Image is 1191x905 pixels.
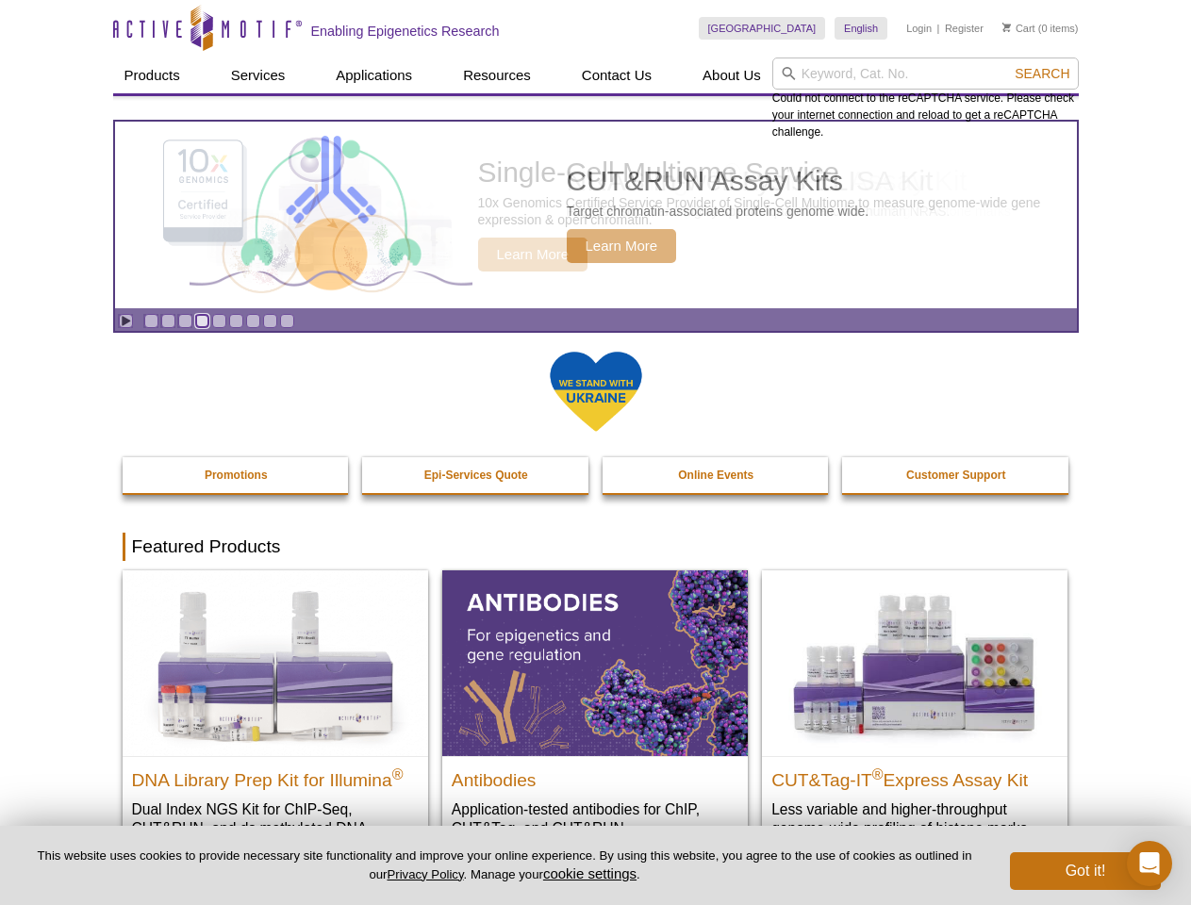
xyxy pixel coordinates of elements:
a: Go to slide 4 [195,314,209,328]
p: This website uses cookies to provide necessary site functionality and improve your online experie... [30,847,979,883]
a: Go to slide 9 [280,314,294,328]
a: Toggle autoplay [119,314,133,328]
a: [GEOGRAPHIC_DATA] [699,17,826,40]
a: Contact Us [571,58,663,93]
img: CUT&Tag-IT® Express Assay Kit [762,570,1067,755]
img: CUT&RUN Assay Kits [190,129,472,302]
a: Services [220,58,297,93]
button: Got it! [1010,852,1161,890]
h2: CUT&Tag-IT Express Assay Kit [771,762,1058,790]
a: Resources [452,58,542,93]
img: All Antibodies [442,570,748,755]
sup: ® [872,765,884,782]
strong: Customer Support [906,469,1005,482]
p: Less variable and higher-throughput genome-wide profiling of histone marks​. [771,799,1058,838]
sup: ® [392,765,404,782]
a: Epi-Services Quote [362,457,590,493]
button: cookie settings [543,865,637,881]
a: Login [906,22,932,35]
li: (0 items) [1002,17,1079,40]
h2: DNA Library Prep Kit for Illumina [132,762,419,790]
span: Search [1015,66,1069,81]
strong: Promotions [205,469,268,482]
strong: Epi-Services Quote [424,469,528,482]
h2: Featured Products [123,533,1069,561]
a: Products [113,58,191,93]
a: Promotions [123,457,351,493]
a: Go to slide 1 [144,314,158,328]
a: CUT&RUN Assay Kits CUT&RUN Assay Kits Target chromatin-associated proteins genome wide. Learn More [115,122,1077,308]
img: DNA Library Prep Kit for Illumina [123,570,428,755]
a: DNA Library Prep Kit for Illumina DNA Library Prep Kit for Illumina® Dual Index NGS Kit for ChIP-... [123,570,428,875]
a: Go to slide 6 [229,314,243,328]
a: Go to slide 5 [212,314,226,328]
p: Application-tested antibodies for ChIP, CUT&Tag, and CUT&RUN. [452,799,738,838]
h2: Enabling Epigenetics Research [311,23,500,40]
h2: Antibodies [452,762,738,790]
a: Go to slide 2 [161,314,175,328]
article: CUT&RUN Assay Kits [115,122,1077,308]
a: Applications [324,58,423,93]
input: Keyword, Cat. No. [772,58,1079,90]
a: Go to slide 3 [178,314,192,328]
a: Go to slide 8 [263,314,277,328]
span: Learn More [567,229,677,263]
h2: CUT&RUN Assay Kits [567,167,869,195]
button: Search [1009,65,1075,82]
a: Cart [1002,22,1035,35]
a: English [835,17,887,40]
a: Privacy Policy [387,867,463,881]
a: Go to slide 7 [246,314,260,328]
p: Dual Index NGS Kit for ChIP-Seq, CUT&RUN, and ds methylated DNA assays. [132,799,419,857]
strong: Online Events [678,469,753,482]
a: CUT&Tag-IT® Express Assay Kit CUT&Tag-IT®Express Assay Kit Less variable and higher-throughput ge... [762,570,1067,856]
a: Customer Support [842,457,1070,493]
a: About Us [691,58,772,93]
a: All Antibodies Antibodies Application-tested antibodies for ChIP, CUT&Tag, and CUT&RUN. [442,570,748,856]
a: Register [945,22,984,35]
div: Could not connect to the reCAPTCHA service. Please check your internet connection and reload to g... [772,58,1079,140]
a: Online Events [603,457,831,493]
img: Your Cart [1002,23,1011,32]
p: Target chromatin-associated proteins genome wide. [567,203,869,220]
div: Open Intercom Messenger [1127,841,1172,886]
li: | [937,17,940,40]
img: We Stand With Ukraine [549,350,643,434]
